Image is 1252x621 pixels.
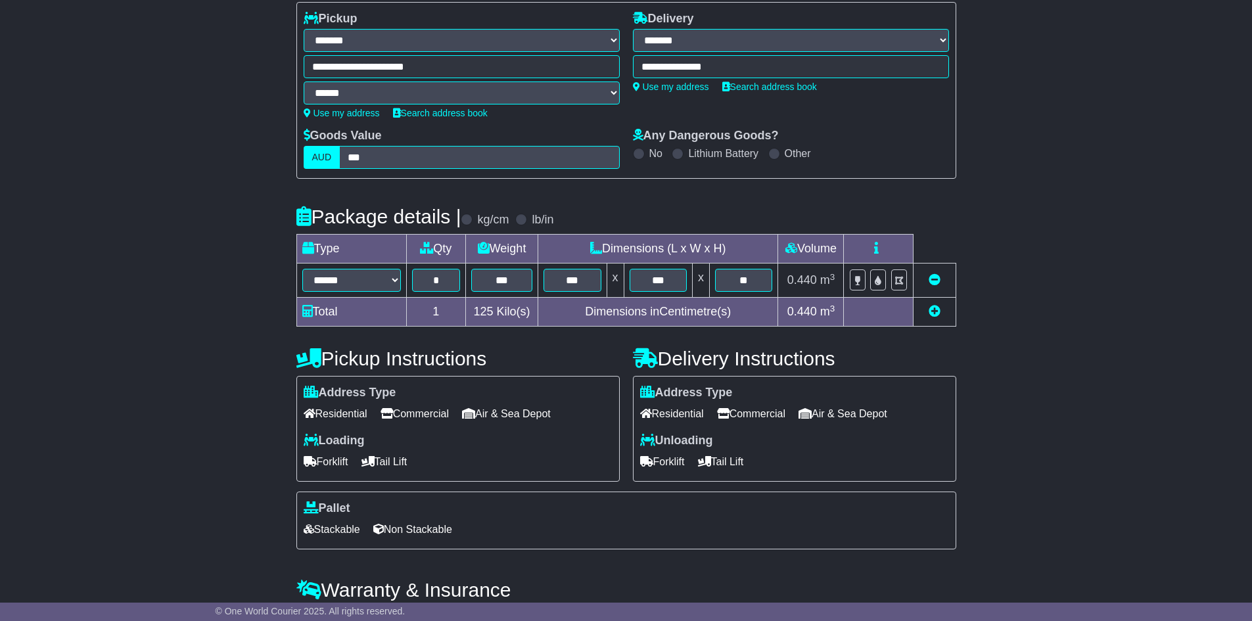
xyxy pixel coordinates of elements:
td: 1 [406,298,466,327]
label: Unloading [640,434,713,448]
label: Other [785,147,811,160]
span: Tail Lift [698,451,744,472]
td: Total [296,298,406,327]
a: Use my address [633,81,709,92]
label: AUD [304,146,340,169]
label: Loading [304,434,365,448]
td: Dimensions in Centimetre(s) [538,298,778,327]
span: Commercial [381,403,449,424]
span: 0.440 [787,273,817,287]
label: Lithium Battery [688,147,758,160]
label: Pickup [304,12,358,26]
label: Goods Value [304,129,382,143]
span: Air & Sea Depot [799,403,887,424]
td: Kilo(s) [466,298,538,327]
span: Residential [640,403,704,424]
td: Qty [406,235,466,264]
a: Add new item [929,305,940,318]
label: Any Dangerous Goods? [633,129,779,143]
td: Type [296,235,406,264]
label: lb/in [532,213,553,227]
span: Residential [304,403,367,424]
a: Search address book [393,108,488,118]
sup: 3 [830,272,835,282]
span: Commercial [717,403,785,424]
h4: Package details | [296,206,461,227]
span: © One World Courier 2025. All rights reserved. [216,606,406,616]
span: m [820,273,835,287]
span: Tail Lift [361,451,407,472]
a: Use my address [304,108,380,118]
a: Search address book [722,81,817,92]
span: m [820,305,835,318]
sup: 3 [830,304,835,313]
label: Address Type [640,386,733,400]
td: x [692,264,709,298]
td: Weight [466,235,538,264]
span: 125 [474,305,494,318]
td: x [607,264,624,298]
span: Forklift [640,451,685,472]
span: Non Stackable [373,519,452,540]
span: Stackable [304,519,360,540]
span: Forklift [304,451,348,472]
h4: Delivery Instructions [633,348,956,369]
td: Dimensions (L x W x H) [538,235,778,264]
h4: Pickup Instructions [296,348,620,369]
span: 0.440 [787,305,817,318]
label: No [649,147,662,160]
label: Delivery [633,12,694,26]
td: Volume [778,235,844,264]
label: Address Type [304,386,396,400]
label: Pallet [304,501,350,516]
h4: Warranty & Insurance [296,579,956,601]
a: Remove this item [929,273,940,287]
label: kg/cm [477,213,509,227]
span: Air & Sea Depot [462,403,551,424]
